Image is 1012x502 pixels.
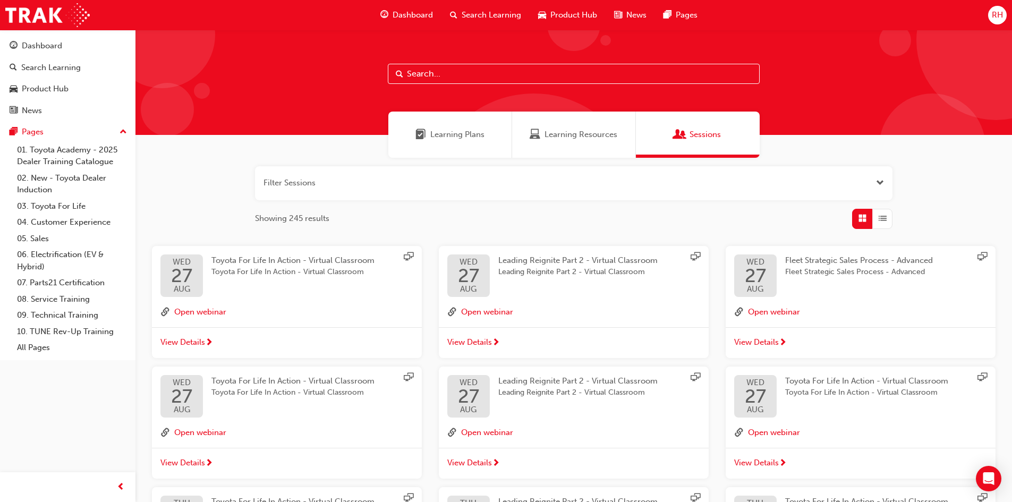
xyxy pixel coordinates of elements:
span: WED [171,258,192,266]
span: next-icon [205,338,213,348]
button: Open webinar [748,305,800,319]
span: WED [458,258,479,266]
span: Toyota For Life In Action - Virtual Classroom [211,256,375,265]
span: Product Hub [550,9,597,21]
span: guage-icon [380,8,388,22]
span: Dashboard [393,9,433,21]
span: sessionType_ONLINE_URL-icon [977,252,987,263]
span: car-icon [538,8,546,22]
span: news-icon [10,106,18,116]
a: 04. Customer Experience [13,214,131,231]
span: View Details [734,457,779,469]
div: Search Learning [21,62,81,74]
a: View Details [152,448,422,479]
span: RH [992,9,1003,21]
a: guage-iconDashboard [372,4,441,26]
a: Search Learning [4,58,131,78]
a: SessionsSessions [636,112,760,158]
a: WED27AUGFleet Strategic Sales Process - AdvancedFleet Strategic Sales Process - Advanced [734,254,987,297]
span: pages-icon [664,8,671,22]
a: WED27AUGLeading Reignite Part 2 - Virtual ClassroomLeading Reignite Part 2 - Virtual Classroom [447,375,700,418]
span: link-icon [734,305,744,319]
div: Dashboard [22,40,62,52]
button: Open webinar [461,426,513,440]
span: AUG [745,406,766,414]
span: next-icon [492,459,500,469]
span: Learning Resources [545,129,617,141]
span: WED [745,379,766,387]
span: 27 [745,266,766,285]
span: Leading Reignite Part 2 - Virtual Classroom [498,256,658,265]
span: News [626,9,647,21]
button: WED27AUGToyota For Life In Action - Virtual ClassroomToyota For Life In Action - Virtual Classroo... [152,246,422,358]
a: News [4,101,131,121]
span: Leading Reignite Part 2 - Virtual Classroom [498,266,658,278]
span: Sessions [690,129,721,141]
span: next-icon [492,338,500,348]
div: Pages [22,126,44,138]
span: link-icon [160,305,170,319]
span: news-icon [614,8,622,22]
a: View Details [152,327,422,358]
button: WED27AUGLeading Reignite Part 2 - Virtual ClassroomLeading Reignite Part 2 - Virtual Classroomlin... [439,246,709,358]
span: Toyota For Life In Action - Virtual Classroom [785,387,948,399]
div: News [22,105,42,117]
span: Learning Plans [415,129,426,141]
a: View Details [439,327,709,358]
a: 07. Parts21 Certification [13,275,131,291]
span: 27 [171,387,192,406]
span: Search Learning [462,9,521,21]
span: car-icon [10,84,18,94]
a: pages-iconPages [655,4,706,26]
span: sessionType_ONLINE_URL-icon [691,252,700,263]
span: View Details [447,336,492,348]
button: Pages [4,122,131,142]
span: sessionType_ONLINE_URL-icon [977,372,987,384]
a: 05. Sales [13,231,131,247]
button: Open webinar [174,426,226,440]
button: Open webinar [174,305,226,319]
span: Toyota For Life In Action - Virtual Classroom [785,376,948,386]
span: next-icon [205,459,213,469]
span: Sessions [675,129,685,141]
span: Pages [676,9,698,21]
span: link-icon [160,426,170,440]
span: Toyota For Life In Action - Virtual Classroom [211,266,375,278]
a: 10. TUNE Rev-Up Training [13,324,131,340]
a: All Pages [13,339,131,356]
a: 08. Service Training [13,291,131,308]
div: Product Hub [22,83,69,95]
span: Showing 245 results [255,212,329,225]
button: WED27AUGFleet Strategic Sales Process - AdvancedFleet Strategic Sales Process - Advancedlink-icon... [726,246,996,358]
span: Search [396,68,403,80]
span: search-icon [10,63,17,73]
span: up-icon [120,125,127,139]
button: Open webinar [748,426,800,440]
span: sessionType_ONLINE_URL-icon [404,252,413,263]
span: sessionType_ONLINE_URL-icon [404,372,413,384]
span: Leading Reignite Part 2 - Virtual Classroom [498,387,658,399]
span: pages-icon [10,127,18,137]
span: 27 [745,387,766,406]
button: RH [988,6,1007,24]
input: Search... [388,64,760,84]
span: next-icon [779,459,787,469]
button: Open the filter [876,177,884,189]
span: next-icon [779,338,787,348]
span: WED [171,379,192,387]
span: AUG [745,285,766,293]
a: car-iconProduct Hub [530,4,606,26]
span: Learning Resources [530,129,540,141]
a: 03. Toyota For Life [13,198,131,215]
span: search-icon [450,8,457,22]
span: sessionType_ONLINE_URL-icon [691,372,700,384]
a: news-iconNews [606,4,655,26]
a: 01. Toyota Academy - 2025 Dealer Training Catalogue [13,142,131,170]
span: WED [458,379,479,387]
button: WED27AUGToyota For Life In Action - Virtual ClassroomToyota For Life In Action - Virtual Classroo... [726,367,996,479]
span: View Details [734,336,779,348]
a: WED27AUGToyota For Life In Action - Virtual ClassroomToyota For Life In Action - Virtual Classroom [160,375,413,418]
button: WED27AUGToyota For Life In Action - Virtual ClassroomToyota For Life In Action - Virtual Classroo... [152,367,422,479]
